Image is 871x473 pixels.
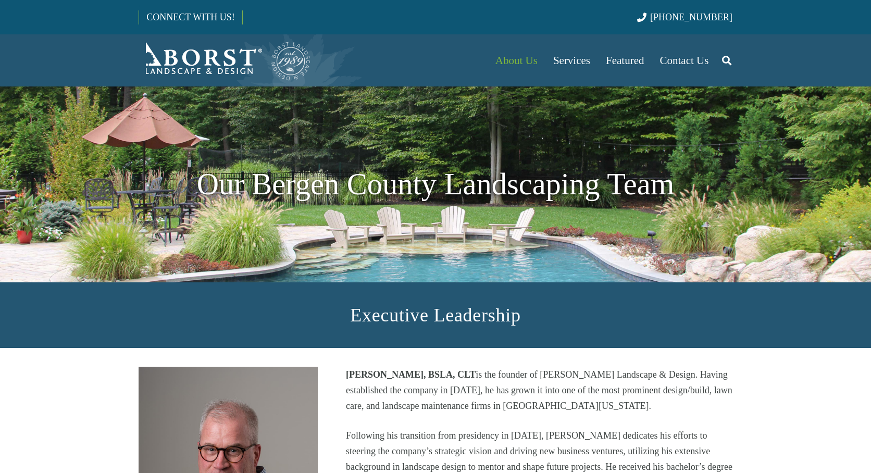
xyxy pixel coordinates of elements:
h2: Executive Leadership [139,301,732,329]
span: Contact Us [660,54,709,67]
a: [PHONE_NUMBER] [637,12,732,22]
span: Featured [606,54,644,67]
span: [PHONE_NUMBER] [650,12,732,22]
h1: Our Bergen County Landscaping Team [139,161,732,207]
a: Contact Us [652,34,717,86]
a: Featured [598,34,652,86]
span: About Us [495,54,538,67]
strong: [PERSON_NAME], BSLA, CLT [346,369,476,380]
a: About Us [488,34,545,86]
a: Search [716,47,737,73]
a: Services [545,34,598,86]
span: Services [553,54,590,67]
a: CONNECT WITH US! [139,5,242,30]
p: is the founder of [PERSON_NAME] Landscape & Design. Having established the company in [DATE], he ... [346,367,732,414]
a: Borst-Logo [139,40,312,81]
